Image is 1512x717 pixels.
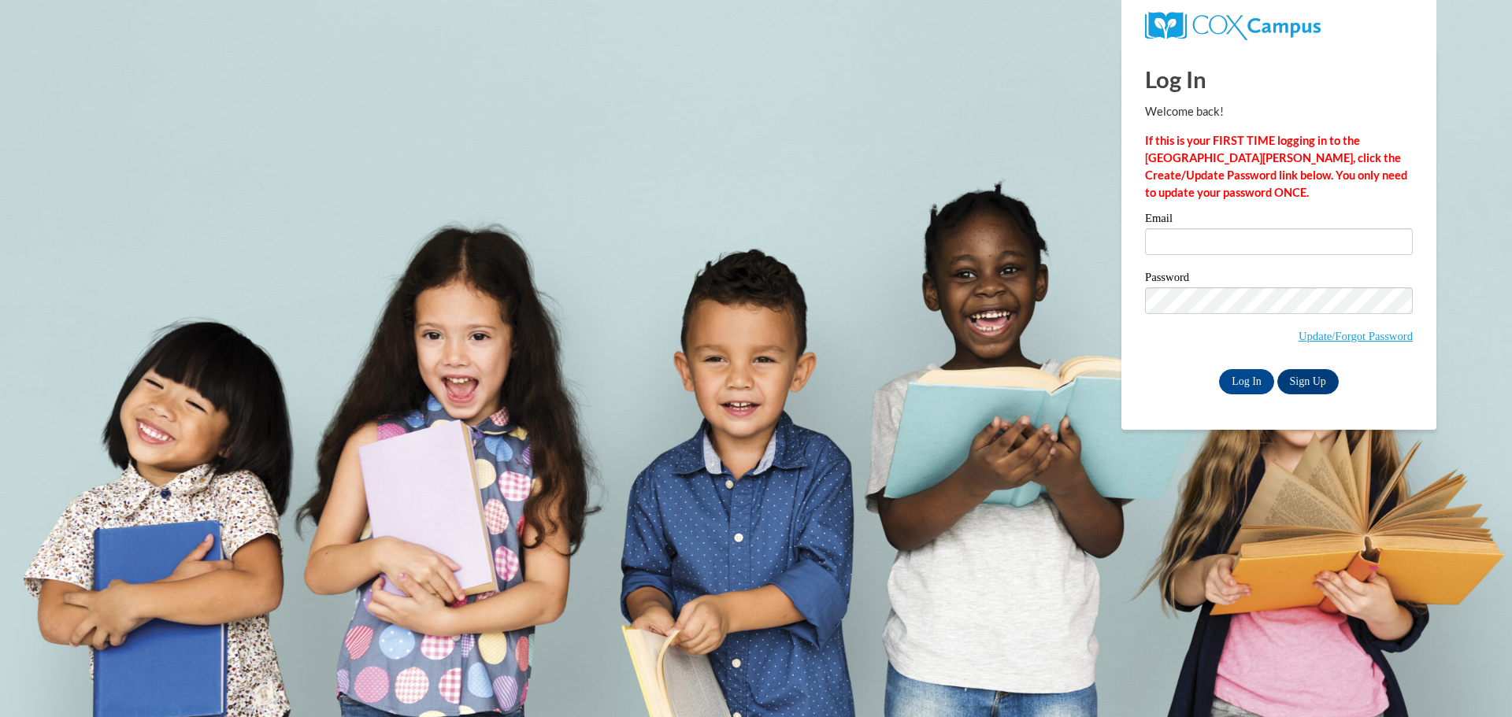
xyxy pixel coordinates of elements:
label: Password [1145,272,1413,287]
a: COX Campus [1145,18,1321,31]
img: COX Campus [1145,12,1321,40]
label: Email [1145,213,1413,228]
a: Update/Forgot Password [1299,330,1413,342]
a: Sign Up [1277,369,1339,394]
input: Log In [1219,369,1274,394]
p: Welcome back! [1145,103,1413,120]
h1: Log In [1145,63,1413,95]
strong: If this is your FIRST TIME logging in to the [GEOGRAPHIC_DATA][PERSON_NAME], click the Create/Upd... [1145,134,1407,199]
